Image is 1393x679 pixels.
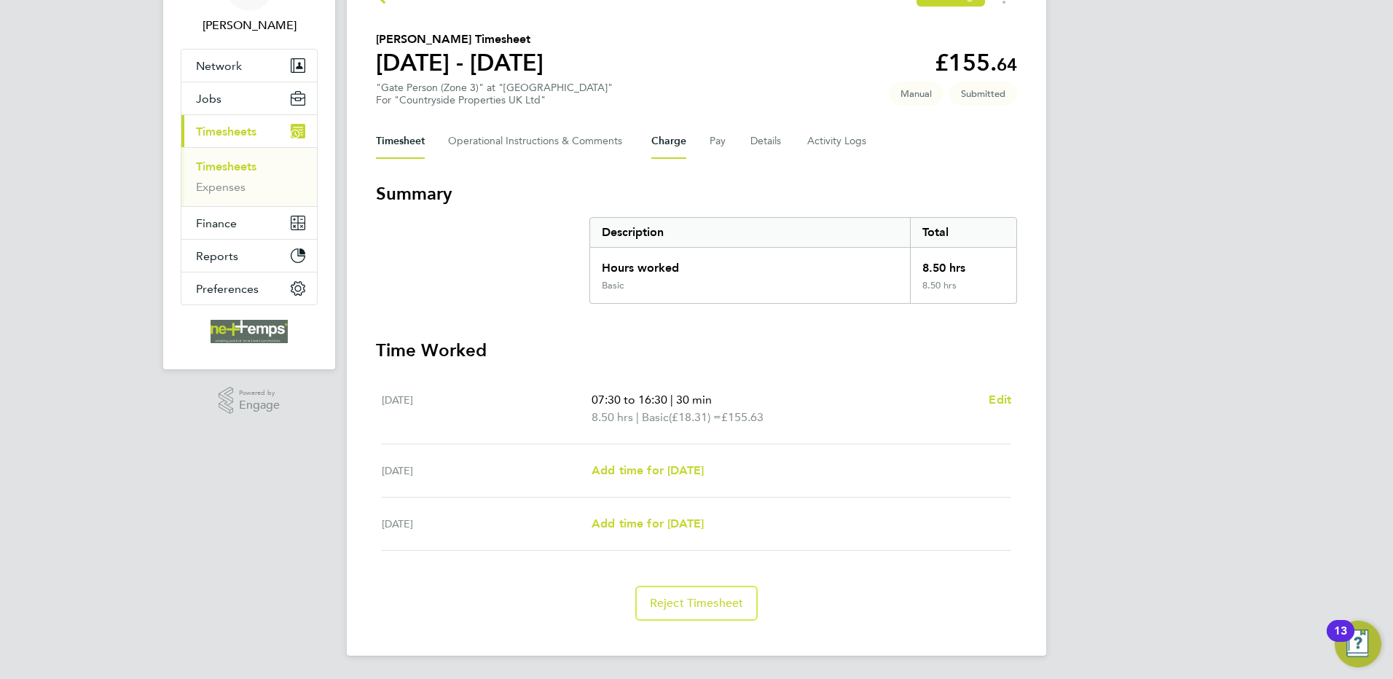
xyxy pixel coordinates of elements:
[376,339,1017,362] h3: Time Worked
[750,124,784,159] button: Details
[239,387,280,399] span: Powered by
[989,391,1011,409] a: Edit
[602,280,624,291] div: Basic
[181,147,317,206] div: Timesheets
[376,48,544,77] h1: [DATE] - [DATE]
[910,248,1016,280] div: 8.50 hrs
[989,393,1011,407] span: Edit
[181,50,317,82] button: Network
[376,182,1017,621] section: Timesheet
[889,82,943,106] span: This timesheet was manually created.
[676,393,712,407] span: 30 min
[181,17,318,34] span: Holly McCarroll
[635,586,758,621] button: Reject Timesheet
[592,517,704,530] span: Add time for [DATE]
[590,248,910,280] div: Hours worked
[710,124,727,159] button: Pay
[181,272,317,305] button: Preferences
[592,393,667,407] span: 07:30 to 16:30
[935,49,1017,76] app-decimal: £155.
[650,596,744,611] span: Reject Timesheet
[589,217,1017,304] div: Summary
[669,410,721,424] span: (£18.31) =
[376,82,613,106] div: "Gate Person (Zone 3)" at "[GEOGRAPHIC_DATA]"
[376,94,613,106] div: For "Countryside Properties UK Ltd"
[910,218,1016,247] div: Total
[382,462,592,479] div: [DATE]
[181,207,317,239] button: Finance
[219,387,280,415] a: Powered byEngage
[181,240,317,272] button: Reports
[670,393,673,407] span: |
[997,54,1017,75] span: 64
[196,125,256,138] span: Timesheets
[196,216,237,230] span: Finance
[181,82,317,114] button: Jobs
[211,320,288,343] img: net-temps-logo-retina.png
[181,320,318,343] a: Go to home page
[592,515,704,533] a: Add time for [DATE]
[196,92,221,106] span: Jobs
[807,124,868,159] button: Activity Logs
[651,124,686,159] button: Charge
[590,218,910,247] div: Description
[196,180,246,194] a: Expenses
[721,410,764,424] span: £155.63
[196,282,259,296] span: Preferences
[592,410,633,424] span: 8.50 hrs
[376,124,425,159] button: Timesheet
[636,410,639,424] span: |
[1334,631,1347,650] div: 13
[949,82,1017,106] span: This timesheet is Submitted.
[642,409,669,426] span: Basic
[448,124,628,159] button: Operational Instructions & Comments
[592,463,704,477] span: Add time for [DATE]
[196,160,256,173] a: Timesheets
[196,59,242,73] span: Network
[196,249,238,263] span: Reports
[382,515,592,533] div: [DATE]
[1335,621,1381,667] button: Open Resource Center, 13 new notifications
[910,280,1016,303] div: 8.50 hrs
[181,115,317,147] button: Timesheets
[376,182,1017,205] h3: Summary
[382,391,592,426] div: [DATE]
[239,399,280,412] span: Engage
[592,462,704,479] a: Add time for [DATE]
[376,31,544,48] h2: [PERSON_NAME] Timesheet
